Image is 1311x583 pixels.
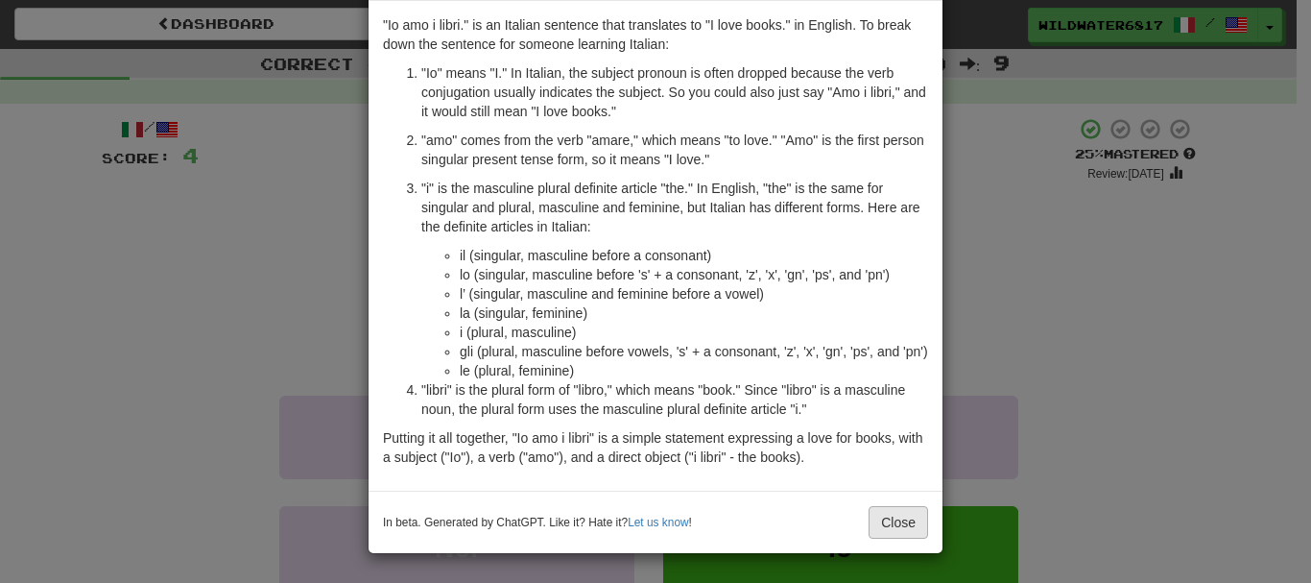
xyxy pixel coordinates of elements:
p: Putting it all together, "Io amo i libri" is a simple statement expressing a love for books, with... [383,428,928,467]
a: Let us know [628,516,688,529]
li: gli (plural, masculine before vowels, 's' + a consonant, 'z', 'x', 'gn', 'ps', and 'pn') [460,342,928,361]
p: "amo" comes from the verb "amare," which means "to love." "Amo" is the first person singular pres... [421,131,928,169]
p: "Io amo i libri." is an Italian sentence that translates to "I love books." in English. To break ... [383,15,928,54]
p: "i" is the masculine plural definite article "the." In English, "the" is the same for singular an... [421,179,928,236]
li: i (plural, masculine) [460,323,928,342]
li: le (plural, feminine) [460,361,928,380]
p: "Io" means "I." In Italian, the subject pronoun is often dropped because the verb conjugation usu... [421,63,928,121]
button: Close [869,506,928,539]
small: In beta. Generated by ChatGPT. Like it? Hate it? ! [383,515,692,531]
li: il (singular, masculine before a consonant) [460,246,928,265]
li: l’ (singular, masculine and feminine before a vowel) [460,284,928,304]
li: la (singular, feminine) [460,304,928,323]
p: "libri" is the plural form of "libro," which means "book." Since "libro" is a masculine noun, the... [421,380,928,419]
li: lo (singular, masculine before 's' + a consonant, 'z', 'x', 'gn', 'ps', and 'pn') [460,265,928,284]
